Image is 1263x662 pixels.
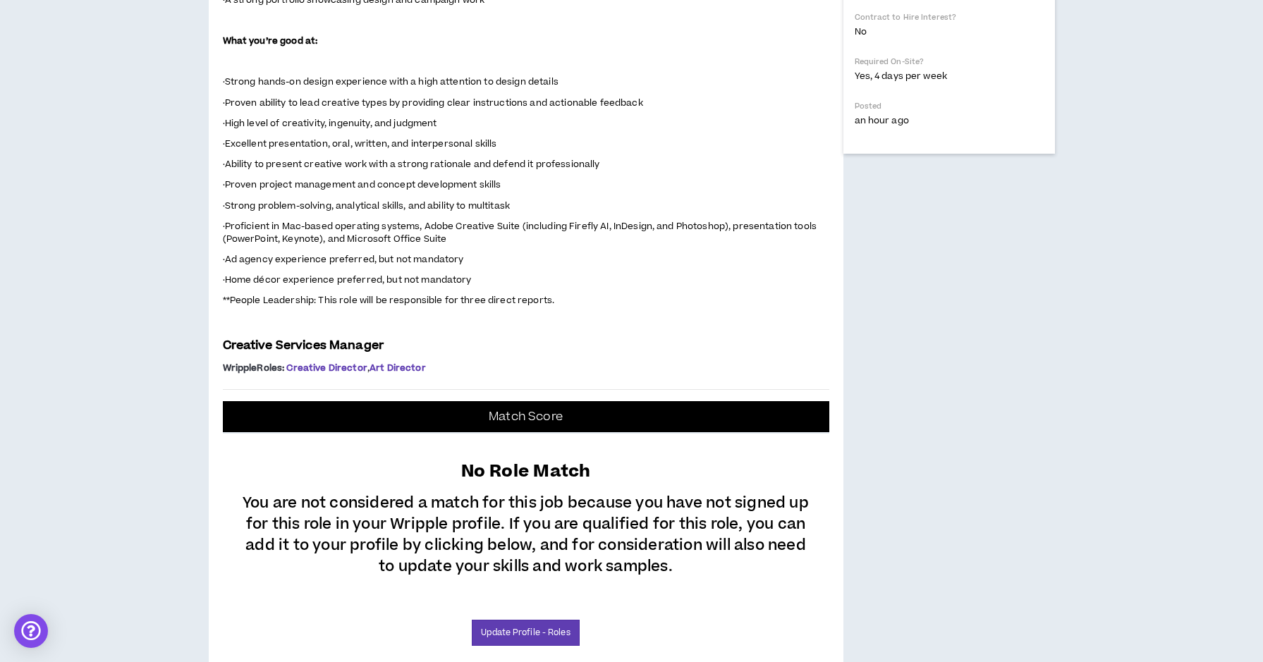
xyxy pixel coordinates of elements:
span: ·Strong hands-on design experience with a high attention to design details [223,75,559,88]
strong: What you’re good at: [223,35,318,47]
span: ·Ability to present creative work with a strong rationale and defend it professionally [223,158,600,171]
span: ·High level of creativity, ingenuity, and judgment [223,117,437,130]
p: Posted [855,101,1044,111]
span: ·Proven ability to lead creative types by providing clear instructions and actionable feedback [223,97,643,109]
p: , [223,362,829,374]
p: Required On-Site? [855,56,1044,67]
p: Match Score [489,410,563,424]
p: Yes, 4 days per week [855,70,1044,82]
span: ·Proven project management and concept development skills [223,178,501,191]
span: ·Excellent presentation, oral, written, and interpersonal skills [223,137,497,150]
span: ·Proficient in Mac-based operating systems, Adobe Creative Suite (including Firefly AI, InDesign,... [223,220,817,245]
p: No Role Match [461,451,591,484]
span: ·Strong problem-solving, analytical skills, and ability to multitask [223,200,511,212]
span: Art Director [370,362,426,374]
p: an hour ago [855,114,1044,127]
a: Update Profile - Roles [472,620,579,646]
div: Open Intercom Messenger [14,614,48,648]
p: Contract to Hire Interest? [855,12,1044,23]
span: Creative Services Manager [223,337,384,354]
p: No [855,25,1044,38]
p: You are not considered a match for this job because you have not signed up for this role in your ... [237,484,815,577]
span: ·Home décor experience preferred, but not mandatory [223,274,472,286]
span: Creative Director [286,362,367,374]
span: ·Ad agency experience preferred, but not mandatory [223,253,464,266]
span: Wripple Roles : [223,362,285,374]
span: **People Leadership: This role will be responsible for three direct reports. [223,294,555,307]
